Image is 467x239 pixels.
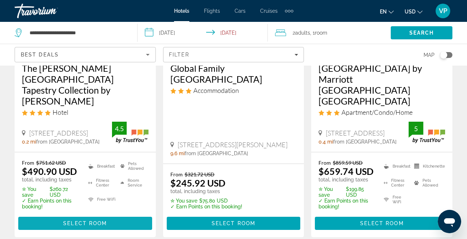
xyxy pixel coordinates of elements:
a: [GEOGRAPHIC_DATA] by Marriott [GEOGRAPHIC_DATA] [GEOGRAPHIC_DATA] [319,63,445,106]
span: VP [439,7,447,15]
p: ✓ Earn Points on this booking! [22,198,79,209]
span: [STREET_ADDRESS][PERSON_NAME] [178,141,287,149]
span: Best Deals [21,52,59,58]
button: Filters [163,47,304,62]
span: ✮ You save [319,186,344,198]
li: Fitness Center [380,176,410,189]
img: TrustYou guest rating badge [409,122,445,143]
iframe: Кнопка для запуску вікна повідомлень [438,210,461,233]
a: Select Room [315,219,449,227]
span: 0.2 mi [22,139,36,145]
span: From [170,171,183,177]
span: Map [424,50,435,60]
p: total, including taxes [170,188,242,194]
span: From [22,160,34,166]
div: 5 [409,124,423,133]
div: 4.5 [112,124,127,133]
span: ✮ You save [170,198,197,204]
span: [STREET_ADDRESS] [326,129,385,137]
button: Select check in and out date [138,22,268,44]
button: Toggle map [435,52,452,58]
span: Select Room [212,220,255,226]
p: $75.80 USD [170,198,242,204]
span: Search [409,30,434,36]
ins: $490.90 USD [22,166,77,177]
span: ✮ You save [22,186,48,198]
a: Cars [235,8,246,14]
a: Select Room [167,219,301,227]
mat-select: Sort by [21,50,150,59]
button: Change currency [405,6,422,17]
span: from [GEOGRAPHIC_DATA] [36,139,100,145]
button: Search [391,26,452,39]
ins: $659.74 USD [319,166,374,177]
p: total, including taxes [319,177,375,183]
del: $859.59 USD [333,160,363,166]
p: total, including taxes [22,177,79,183]
li: Pets Allowed [410,176,445,189]
button: Travelers: 2 adults, 0 children [268,22,391,44]
li: Room Service [117,176,148,189]
span: from [GEOGRAPHIC_DATA] [333,139,397,145]
button: User Menu [433,3,452,19]
a: The [PERSON_NAME][GEOGRAPHIC_DATA] Tapestry Collection by [PERSON_NAME] [22,63,148,106]
div: 3 star Accommodation [170,86,297,94]
a: Travorium [15,1,88,20]
a: Flights [204,8,220,14]
span: , 1 [310,28,327,38]
span: Room [315,30,327,36]
li: Breakfast [380,160,410,173]
span: [STREET_ADDRESS] [29,129,88,137]
span: Accommodation [193,86,239,94]
a: Global Family [GEOGRAPHIC_DATA] [170,63,297,85]
li: Breakfast [85,160,116,173]
li: Free WiFi [380,193,410,206]
input: Search hotel destination [29,27,126,38]
img: TrustYou guest rating badge [112,122,148,143]
span: en [380,9,387,15]
span: 2 [293,28,310,38]
li: Pets Allowed [117,160,148,173]
p: $199.85 USD [319,186,375,198]
button: Change language [380,6,394,17]
span: 0.4 mi [319,139,333,145]
li: Fitness Center [85,176,116,189]
span: USD [405,9,416,15]
span: Select Room [63,220,107,226]
p: ✓ Earn Points on this booking! [319,198,375,209]
del: $751.62 USD [36,160,66,166]
ins: $245.92 USD [170,177,225,188]
a: Cruises [260,8,278,14]
button: Extra navigation items [285,5,293,17]
p: $260.72 USD [22,186,79,198]
button: Select Room [167,217,301,230]
button: Select Room [18,217,152,230]
button: Select Room [315,217,449,230]
p: ✓ Earn Points on this booking! [170,204,242,209]
span: from [GEOGRAPHIC_DATA] [185,150,248,156]
li: Free WiFi [85,193,116,206]
span: Hotel [53,108,68,116]
span: 9.6 mi [170,150,185,156]
a: Hotels [174,8,189,14]
span: Apartment/Condo/Home [341,108,413,116]
a: Select Room [18,219,152,227]
div: 3 star Apartment [319,108,445,116]
span: Select Room [360,220,404,226]
li: Kitchenette [410,160,445,173]
div: 4 star Hotel [22,108,148,116]
del: $321.72 USD [185,171,215,177]
span: Filter [169,52,190,58]
span: From [319,160,331,166]
span: Adults [295,30,310,36]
